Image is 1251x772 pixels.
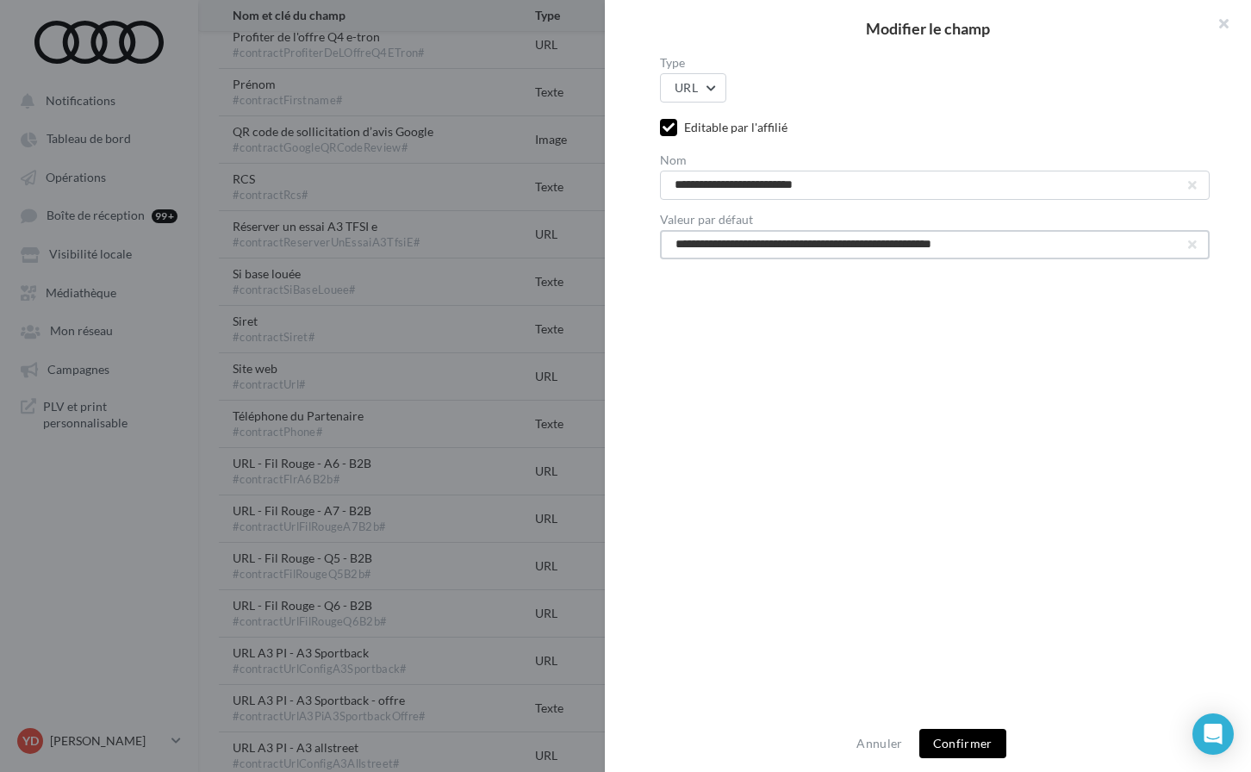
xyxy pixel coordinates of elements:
[660,154,1210,166] label: Nom
[660,57,1210,69] label: Type
[919,729,1006,758] button: Confirmer
[1192,713,1234,755] div: Open Intercom Messenger
[660,214,1210,226] label: Valeur par défaut
[660,73,726,103] button: URL
[675,80,698,95] span: URL
[850,733,909,754] button: Annuler
[632,21,1223,36] h2: Modifier le champ
[684,119,787,136] div: Editable par l'affilié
